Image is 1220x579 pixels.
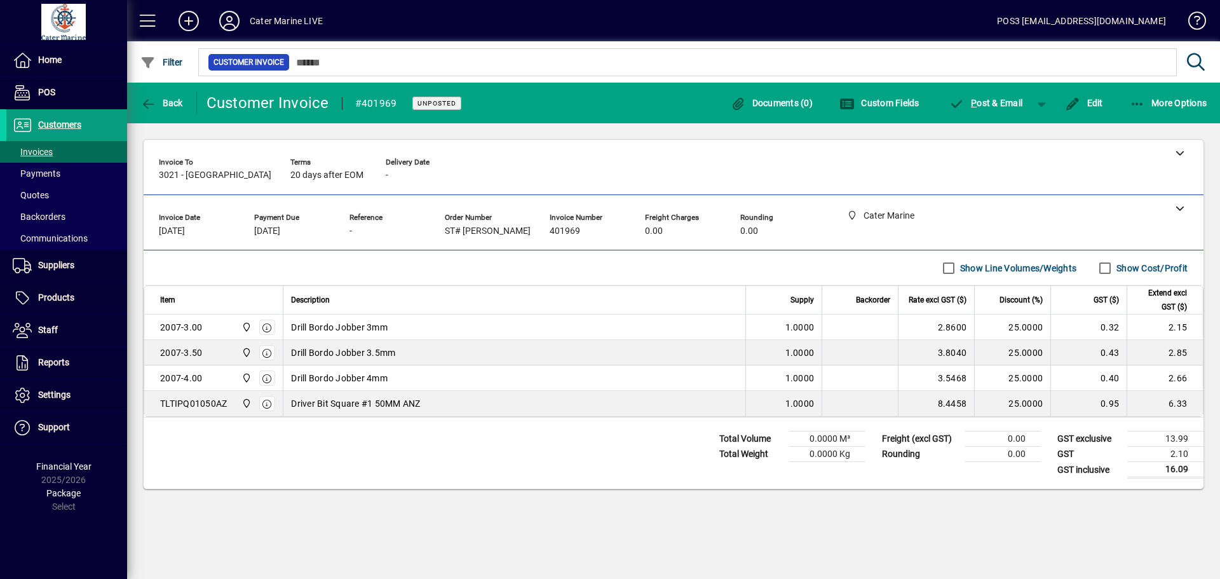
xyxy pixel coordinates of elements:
[254,226,280,236] span: [DATE]
[290,170,363,181] span: 20 days after EOM
[6,250,127,282] a: Suppliers
[140,57,183,67] span: Filter
[6,77,127,109] a: POS
[291,346,395,359] span: Drill Bordo Jobber 3.5mm
[160,321,202,334] div: 2007-3.00
[1050,315,1127,340] td: 0.32
[1094,293,1119,307] span: GST ($)
[6,141,127,163] a: Invoices
[790,293,814,307] span: Supply
[949,98,1023,108] span: ost & Email
[1114,262,1188,275] label: Show Cost/Profit
[46,488,81,498] span: Package
[1127,432,1203,447] td: 13.99
[1050,391,1127,416] td: 0.95
[159,226,185,236] span: [DATE]
[13,147,53,157] span: Invoices
[1065,98,1103,108] span: Edit
[974,340,1050,365] td: 25.0000
[386,170,388,181] span: -
[1127,92,1210,114] button: More Options
[839,98,919,108] span: Custom Fields
[160,372,202,385] div: 2007-4.00
[207,93,329,113] div: Customer Invoice
[974,391,1050,416] td: 25.0000
[6,379,127,411] a: Settings
[13,190,49,200] span: Quotes
[38,357,69,367] span: Reports
[6,315,127,346] a: Staff
[160,397,227,410] div: TLTIPQ01050AZ
[13,212,65,222] span: Backorders
[238,371,253,385] span: Cater Marine
[1179,3,1204,44] a: Knowledge Base
[238,346,253,360] span: Cater Marine
[291,397,420,410] span: Driver Bit Square #1 50MM ANZ
[6,347,127,379] a: Reports
[6,282,127,314] a: Products
[785,397,815,410] span: 1.0000
[713,432,789,447] td: Total Volume
[906,321,966,334] div: 2.8600
[36,461,91,472] span: Financial Year
[6,163,127,184] a: Payments
[238,397,253,411] span: Cater Marine
[137,92,186,114] button: Back
[291,321,388,334] span: Drill Bordo Jobber 3mm
[38,325,58,335] span: Staff
[958,262,1076,275] label: Show Line Volumes/Weights
[417,99,456,107] span: Unposted
[1135,286,1187,314] span: Extend excl GST ($)
[349,226,352,236] span: -
[789,447,865,462] td: 0.0000 Kg
[943,92,1029,114] button: Post & Email
[974,315,1050,340] td: 25.0000
[1127,462,1203,478] td: 16.09
[168,10,209,32] button: Add
[1127,447,1203,462] td: 2.10
[785,346,815,359] span: 1.0000
[140,98,183,108] span: Back
[730,98,813,108] span: Documents (0)
[1127,391,1203,416] td: 6.33
[213,56,284,69] span: Customer Invoice
[876,432,965,447] td: Freight (excl GST)
[785,372,815,385] span: 1.0000
[355,93,397,114] div: #401969
[1000,293,1043,307] span: Discount (%)
[127,92,197,114] app-page-header-button: Back
[876,447,965,462] td: Rounding
[1127,340,1203,365] td: 2.85
[1050,365,1127,391] td: 0.40
[856,293,890,307] span: Backorder
[1050,340,1127,365] td: 0.43
[550,226,580,236] span: 401969
[645,226,663,236] span: 0.00
[974,365,1050,391] td: 25.0000
[740,226,758,236] span: 0.00
[785,321,815,334] span: 1.0000
[137,51,186,74] button: Filter
[38,87,55,97] span: POS
[997,11,1166,31] div: POS3 [EMAIL_ADDRESS][DOMAIN_NAME]
[38,422,70,432] span: Support
[6,206,127,228] a: Backorders
[445,226,531,236] span: ST# [PERSON_NAME]
[836,92,923,114] button: Custom Fields
[160,293,175,307] span: Item
[38,260,74,270] span: Suppliers
[971,98,977,108] span: P
[209,10,250,32] button: Profile
[6,412,127,444] a: Support
[291,293,330,307] span: Description
[1127,365,1203,391] td: 2.66
[159,170,271,181] span: 3021 - [GEOGRAPHIC_DATA]
[250,11,323,31] div: Cater Marine LIVE
[909,293,966,307] span: Rate excl GST ($)
[1130,98,1207,108] span: More Options
[1051,462,1127,478] td: GST inclusive
[6,228,127,249] a: Communications
[38,55,62,65] span: Home
[160,346,202,359] div: 2007-3.50
[727,92,816,114] button: Documents (0)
